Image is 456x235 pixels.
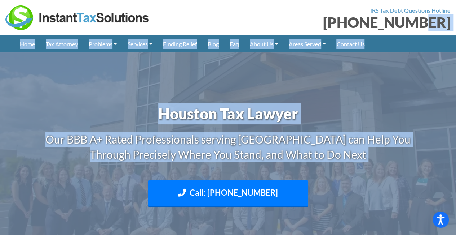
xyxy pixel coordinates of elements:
img: Instant Tax Solutions Logo [5,5,150,30]
strong: IRS Tax Debt Questions Hotline [370,7,451,14]
a: About Us [244,35,283,52]
a: Contact Us [331,35,370,52]
a: Services [122,35,158,52]
a: Problems [83,35,122,52]
a: Home [14,35,40,52]
a: Instant Tax Solutions Logo [5,13,150,20]
a: Areas Served [283,35,331,52]
a: Finding Relief [158,35,202,52]
h1: Houston Tax Lawyer [28,103,428,124]
a: Blog [202,35,224,52]
a: Call: [PHONE_NUMBER] [148,180,308,207]
h3: Our BBB A+ Rated Professionals serving [GEOGRAPHIC_DATA] can Help You Through Precisely Where You... [28,132,428,162]
div: [PHONE_NUMBER] [234,15,451,30]
a: Faq [224,35,244,52]
a: Tax Attorney [40,35,83,52]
